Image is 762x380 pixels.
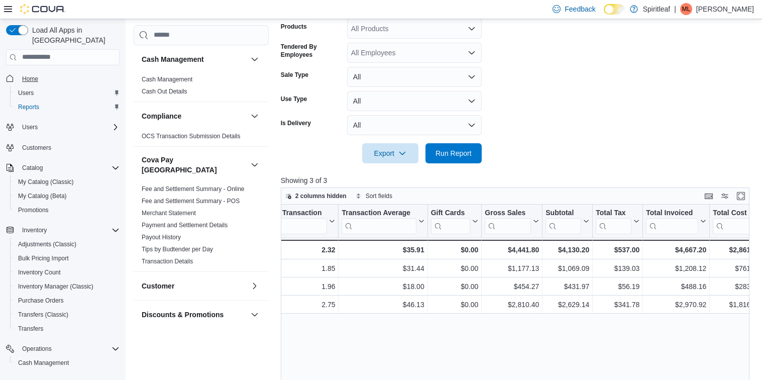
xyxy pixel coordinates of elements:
[281,43,343,59] label: Tendered By Employees
[255,208,327,218] div: Qty Per Transaction
[18,103,39,111] span: Reports
[366,192,392,200] span: Sort fields
[142,221,228,229] span: Payment and Settlement Details
[14,323,47,335] a: Transfers
[430,208,470,234] div: Gift Card Sales
[142,185,245,193] span: Fee and Settlement Summary - Online
[18,224,51,236] button: Inventory
[14,323,120,335] span: Transfers
[347,67,482,87] button: All
[485,208,539,234] button: Gross Sales
[22,226,47,234] span: Inventory
[10,356,124,370] button: Cash Management
[18,162,120,174] span: Catalog
[14,87,38,99] a: Users
[352,190,396,202] button: Sort fields
[713,280,760,293] div: $283.23
[342,299,424,311] div: $46.13
[565,4,595,14] span: Feedback
[10,237,124,251] button: Adjustments (Classic)
[142,88,187,95] a: Cash Out Details
[713,299,760,311] div: $1,816.33
[436,148,472,158] span: Run Report
[342,262,424,274] div: $31.44
[10,175,124,189] button: My Catalog (Classic)
[18,343,120,355] span: Operations
[485,299,539,311] div: $2,810.40
[342,208,424,234] button: Transaction Average
[18,121,120,133] span: Users
[596,208,631,234] div: Total Tax
[14,357,120,369] span: Cash Management
[142,310,224,320] h3: Discounts & Promotions
[2,223,124,237] button: Inventory
[713,244,760,256] div: $2,861.22
[368,143,412,163] span: Export
[604,4,625,15] input: Dark Mode
[142,222,228,229] a: Payment and Settlement Details
[142,76,192,83] a: Cash Management
[142,87,187,96] span: Cash Out Details
[596,208,631,218] div: Total Tax
[142,133,241,140] a: OCS Transaction Submission Details
[142,54,204,64] h3: Cash Management
[18,178,74,186] span: My Catalog (Classic)
[142,54,247,64] button: Cash Management
[14,238,80,250] a: Adjustments (Classic)
[22,144,51,152] span: Customers
[430,299,478,311] div: $0.00
[14,295,68,307] a: Purchase Orders
[249,159,261,171] button: Cova Pay [GEOGRAPHIC_DATA]
[703,190,715,202] button: Keyboard shortcuts
[546,208,589,234] button: Subtotal
[142,210,196,217] a: Merchant Statement
[14,176,120,188] span: My Catalog (Classic)
[18,297,64,305] span: Purchase Orders
[28,25,120,45] span: Load All Apps in [GEOGRAPHIC_DATA]
[18,89,34,97] span: Users
[362,143,418,163] button: Export
[485,208,531,218] div: Gross Sales
[14,101,43,113] a: Reports
[281,95,307,103] label: Use Type
[10,100,124,114] button: Reports
[18,192,67,200] span: My Catalog (Beta)
[14,309,120,321] span: Transfers (Classic)
[249,280,261,292] button: Customer
[596,262,639,274] div: $139.03
[255,208,327,234] div: Qty Per Transaction
[596,299,639,311] div: $341.78
[134,183,269,271] div: Cova Pay [GEOGRAPHIC_DATA]
[14,87,120,99] span: Users
[18,142,55,154] a: Customers
[2,71,124,86] button: Home
[682,3,691,15] span: ML
[347,91,482,111] button: All
[14,309,72,321] a: Transfers (Classic)
[14,101,120,113] span: Reports
[14,266,65,278] a: Inventory Count
[14,238,120,250] span: Adjustments (Classic)
[485,262,539,274] div: $1,177.13
[14,295,120,307] span: Purchase Orders
[468,49,476,57] button: Open list of options
[18,73,42,85] a: Home
[646,208,698,218] div: Total Invoiced
[281,175,754,185] p: Showing 3 of 3
[342,244,424,256] div: $35.91
[680,3,692,15] div: Malcolm L
[255,299,335,311] div: 2.75
[142,155,247,175] button: Cova Pay [GEOGRAPHIC_DATA]
[142,132,241,140] span: OCS Transaction Submission Details
[546,280,589,293] div: $431.97
[18,121,42,133] button: Users
[18,325,43,333] span: Transfers
[18,72,120,85] span: Home
[255,244,335,256] div: 2.32
[18,141,120,154] span: Customers
[14,204,53,216] a: Promotions
[2,342,124,356] button: Operations
[643,3,670,15] p: Spiritleaf
[142,234,181,241] a: Payout History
